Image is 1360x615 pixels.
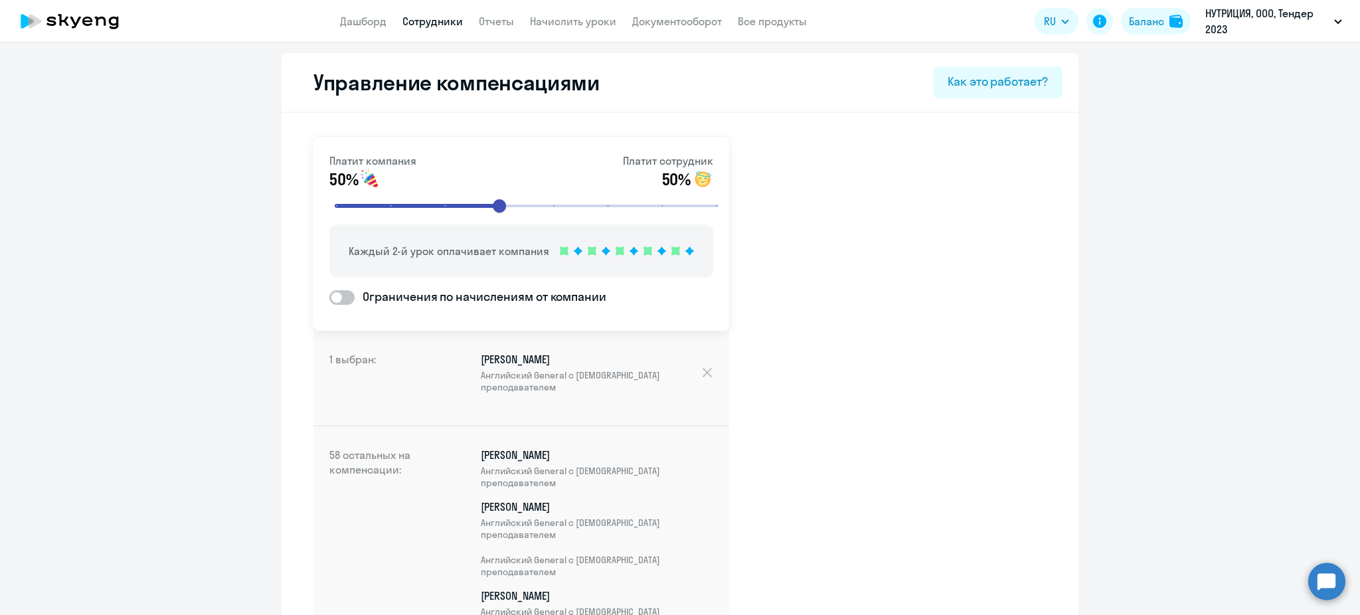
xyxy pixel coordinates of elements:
[402,15,463,28] a: Сотрудники
[933,66,1062,98] button: Как это работает?
[481,499,713,541] p: [PERSON_NAME]
[329,169,358,190] span: 50%
[481,517,713,541] span: Английский General с [DEMOGRAPHIC_DATA] преподавателем
[662,169,691,190] span: 50%
[1169,15,1183,28] img: balance
[1044,13,1056,29] span: RU
[481,352,701,393] p: [PERSON_NAME]
[359,169,381,190] img: smile
[530,15,616,28] a: Начислить уроки
[948,73,1048,90] div: Как это работает?
[481,448,713,489] p: [PERSON_NAME]
[1199,5,1349,37] button: НУТРИЦИЯ, ООО, Тендер 2023
[1129,13,1164,29] div: Баланс
[692,169,713,190] img: smile
[481,554,713,578] span: Английский General с [DEMOGRAPHIC_DATA] преподавателем
[355,288,606,306] span: Ограничения по начислениям от компании
[738,15,807,28] a: Все продукты
[340,15,386,28] a: Дашборд
[479,15,514,28] a: Отчеты
[329,352,436,404] h4: 1 выбран:
[349,243,549,259] p: Каждый 2-й урок оплачивает компания
[1035,8,1078,35] button: RU
[481,465,713,489] span: Английский General с [DEMOGRAPHIC_DATA] преподавателем
[481,369,701,393] span: Английский General с [DEMOGRAPHIC_DATA] преподавателем
[297,69,600,96] h2: Управление компенсациями
[623,153,713,169] p: Платит сотрудник
[1121,8,1191,35] button: Балансbalance
[632,15,722,28] a: Документооборот
[329,153,416,169] p: Платит компания
[1205,5,1329,37] p: НУТРИЦИЯ, ООО, Тендер 2023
